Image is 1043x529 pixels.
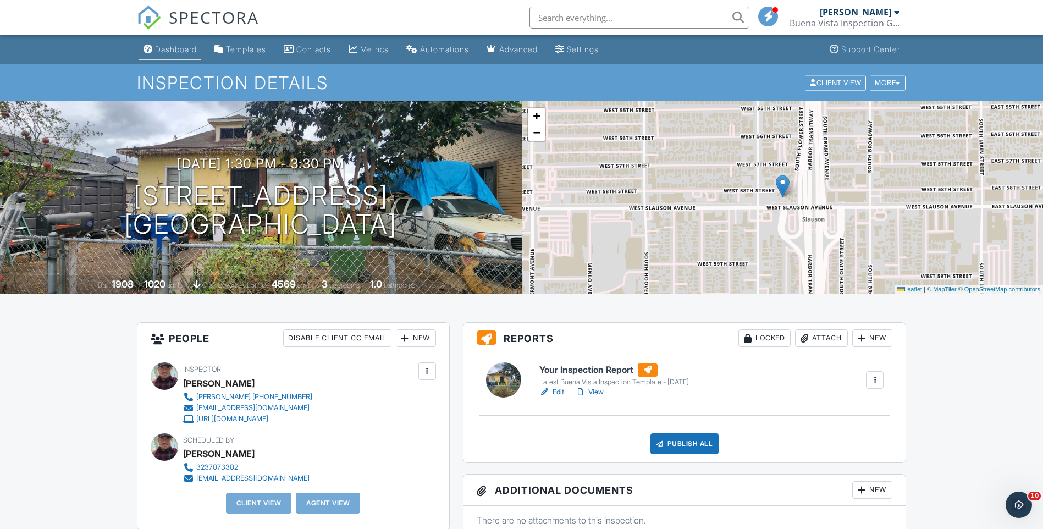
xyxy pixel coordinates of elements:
div: More [870,75,906,90]
a: Settings [551,40,603,60]
a: Automations (Basic) [402,40,473,60]
span: − [533,125,540,139]
a: Templates [210,40,271,60]
div: Advanced [499,45,538,54]
span: | [924,286,925,293]
span: bathrooms [384,281,415,289]
h3: People [137,323,449,354]
div: 1020 [144,278,165,290]
div: 4569 [272,278,296,290]
h6: Your Inspection Report [539,363,689,377]
a: [URL][DOMAIN_NAME] [183,414,312,425]
a: Contacts [279,40,335,60]
div: [PERSON_NAME] [820,7,891,18]
div: 1.0 [370,278,382,290]
span: Inspector [183,365,221,373]
span: 10 [1028,492,1041,500]
div: Locked [738,329,791,347]
div: Templates [226,45,266,54]
h1: [STREET_ADDRESS] [GEOGRAPHIC_DATA] [124,181,397,240]
div: [EMAIL_ADDRESS][DOMAIN_NAME] [196,474,310,483]
span: Built [98,281,110,289]
span: sq. ft. [167,281,183,289]
div: Publish All [650,433,719,454]
div: 3 [322,278,328,290]
span: + [533,109,540,123]
div: 3237073302 [196,463,238,472]
img: The Best Home Inspection Software - Spectora [137,5,161,30]
div: [URL][DOMAIN_NAME] [196,415,268,423]
a: Support Center [825,40,904,60]
span: Scheduled By [183,436,234,444]
div: [EMAIL_ADDRESS][DOMAIN_NAME] [196,404,310,412]
h3: Reports [463,323,906,354]
div: Automations [420,45,469,54]
div: Buena Vista Inspection Group [790,18,899,29]
a: Leaflet [897,286,922,293]
div: Attach [795,329,848,347]
h1: Inspection Details [137,73,907,92]
div: New [396,329,436,347]
a: Edit [539,387,564,398]
a: Your Inspection Report Latest Buena Vista Inspection Template - [DATE] [539,363,689,387]
a: 3237073302 [183,462,310,473]
div: Metrics [360,45,389,54]
div: New [852,481,892,499]
a: © OpenStreetMap contributors [958,286,1040,293]
span: Lot Size [247,281,270,289]
div: Dashboard [155,45,197,54]
a: Client View [804,78,869,86]
a: [PERSON_NAME] [PHONE_NUMBER] [183,392,312,403]
h3: Additional Documents [463,475,906,506]
div: Latest Buena Vista Inspection Template - [DATE] [539,378,689,387]
div: New [852,329,892,347]
a: Zoom in [528,108,545,124]
div: Client View [805,75,866,90]
div: [PERSON_NAME] [183,375,255,392]
span: bedrooms [329,281,360,289]
a: Zoom out [528,124,545,141]
p: There are no attachments to this inspection. [477,514,893,526]
div: [PERSON_NAME] [183,445,255,462]
span: sq.ft. [297,281,311,289]
a: Advanced [482,40,542,60]
a: Dashboard [139,40,201,60]
div: [PERSON_NAME] [PHONE_NUMBER] [196,393,312,401]
iframe: Intercom live chat [1006,492,1032,518]
span: SPECTORA [169,5,259,29]
div: Contacts [296,45,331,54]
a: © MapTiler [927,286,957,293]
a: SPECTORA [137,15,259,38]
span: crawlspace [202,281,236,289]
div: Support Center [841,45,900,54]
input: Search everything... [529,7,749,29]
div: 1908 [112,278,134,290]
a: [EMAIL_ADDRESS][DOMAIN_NAME] [183,473,310,484]
a: Metrics [344,40,393,60]
a: View [575,387,604,398]
h3: [DATE] 1:30 pm - 3:30 pm [177,156,344,171]
div: Settings [567,45,599,54]
div: Disable Client CC Email [283,329,391,347]
a: [EMAIL_ADDRESS][DOMAIN_NAME] [183,403,312,414]
img: Marker [776,175,790,197]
